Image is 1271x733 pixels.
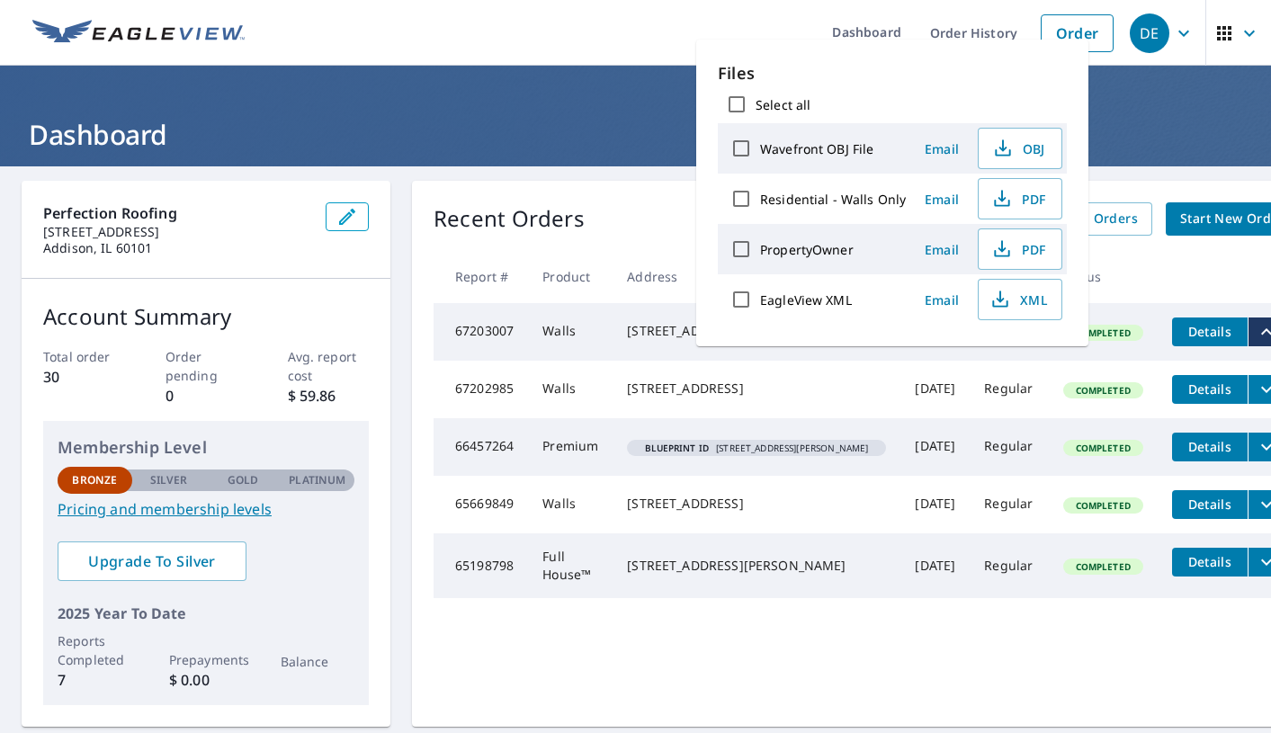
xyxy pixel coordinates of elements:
[72,472,117,488] p: Bronze
[58,631,132,669] p: Reports Completed
[434,202,585,236] p: Recent Orders
[627,322,886,340] div: [STREET_ADDRESS]
[970,418,1048,476] td: Regular
[920,191,963,208] span: Email
[528,418,613,476] td: Premium
[989,289,1047,310] span: XML
[1183,496,1237,513] span: Details
[1183,553,1237,570] span: Details
[900,418,970,476] td: [DATE]
[970,476,1048,533] td: Regular
[434,361,528,418] td: 67202985
[1130,13,1169,53] div: DE
[989,238,1047,260] span: PDF
[989,188,1047,210] span: PDF
[900,476,970,533] td: [DATE]
[32,20,245,47] img: EV Logo
[43,224,311,240] p: [STREET_ADDRESS]
[920,291,963,308] span: Email
[970,533,1048,598] td: Regular
[434,250,528,303] th: Report #
[166,385,247,407] p: 0
[627,495,886,513] div: [STREET_ADDRESS]
[43,300,369,333] p: Account Summary
[58,603,354,624] p: 2025 Year To Date
[978,279,1062,320] button: XML
[1172,375,1248,404] button: detailsBtn-67202985
[978,178,1062,219] button: PDF
[528,303,613,361] td: Walls
[528,533,613,598] td: Full House™
[169,669,244,691] p: $ 0.00
[1065,442,1141,454] span: Completed
[900,361,970,418] td: [DATE]
[1183,438,1237,455] span: Details
[1041,14,1114,52] a: Order
[760,140,873,157] label: Wavefront OBJ File
[43,366,125,388] p: 30
[1172,490,1248,519] button: detailsBtn-65669849
[289,472,345,488] p: Platinum
[989,138,1047,159] span: OBJ
[288,347,370,385] p: Avg. report cost
[528,476,613,533] td: Walls
[434,418,528,476] td: 66457264
[43,347,125,366] p: Total order
[58,541,246,581] a: Upgrade To Silver
[913,185,971,213] button: Email
[1065,326,1141,339] span: Completed
[645,443,709,452] em: Blueprint ID
[288,385,370,407] p: $ 59.86
[978,128,1062,169] button: OBJ
[528,361,613,418] td: Walls
[1065,499,1141,512] span: Completed
[1049,250,1158,303] th: Status
[978,228,1062,270] button: PDF
[760,191,906,208] label: Residential - Walls Only
[900,533,970,598] td: [DATE]
[634,443,879,452] span: [STREET_ADDRESS][PERSON_NAME]
[43,240,311,256] p: Addison, IL 60101
[43,202,311,224] p: Perfection Roofing
[913,286,971,314] button: Email
[434,303,528,361] td: 67203007
[913,135,971,163] button: Email
[169,650,244,669] p: Prepayments
[613,250,900,303] th: Address
[920,140,963,157] span: Email
[970,361,1048,418] td: Regular
[1183,380,1237,398] span: Details
[1065,560,1141,573] span: Completed
[1065,384,1141,397] span: Completed
[58,498,354,520] a: Pricing and membership levels
[920,241,963,258] span: Email
[1172,433,1248,461] button: detailsBtn-66457264
[913,236,971,264] button: Email
[72,551,232,571] span: Upgrade To Silver
[434,533,528,598] td: 65198798
[281,652,355,671] p: Balance
[166,347,247,385] p: Order pending
[627,557,886,575] div: [STREET_ADDRESS][PERSON_NAME]
[627,380,886,398] div: [STREET_ADDRESS]
[58,435,354,460] p: Membership Level
[528,250,613,303] th: Product
[150,472,188,488] p: Silver
[1172,317,1248,346] button: detailsBtn-67203007
[58,669,132,691] p: 7
[718,61,1067,85] p: Files
[1172,548,1248,577] button: detailsBtn-65198798
[434,476,528,533] td: 65669849
[760,241,854,258] label: PropertyOwner
[228,472,258,488] p: Gold
[760,291,852,308] label: EagleView XML
[22,116,1249,153] h1: Dashboard
[756,96,810,113] label: Select all
[1183,323,1237,340] span: Details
